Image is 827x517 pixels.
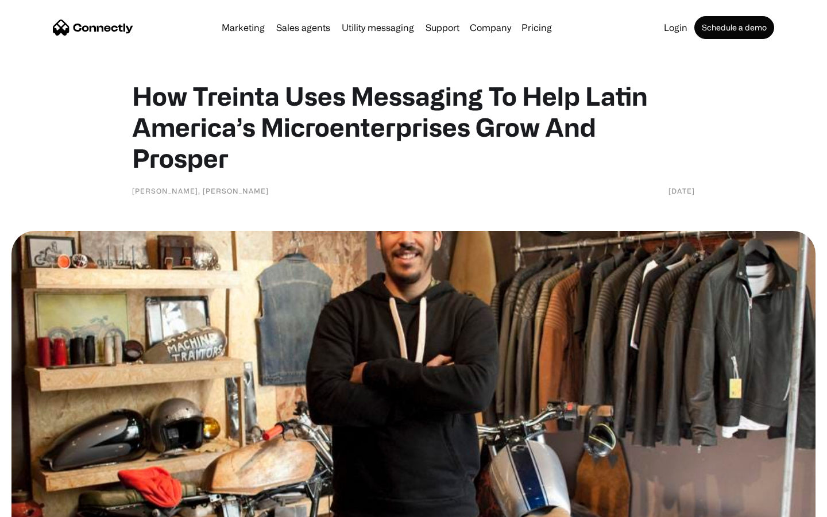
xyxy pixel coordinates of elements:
a: Utility messaging [337,23,419,32]
div: [PERSON_NAME], [PERSON_NAME] [132,185,269,196]
a: Sales agents [272,23,335,32]
aside: Language selected: English [11,497,69,513]
a: Marketing [217,23,269,32]
a: Pricing [517,23,557,32]
a: Support [421,23,464,32]
div: Company [470,20,511,36]
a: Login [659,23,692,32]
a: Schedule a demo [694,16,774,39]
div: [DATE] [668,185,695,196]
ul: Language list [23,497,69,513]
h1: How Treinta Uses Messaging To Help Latin America’s Microenterprises Grow And Prosper [132,80,695,173]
